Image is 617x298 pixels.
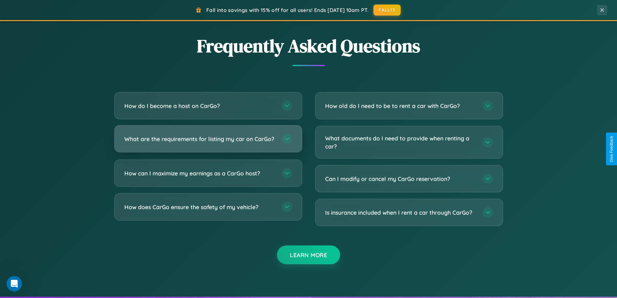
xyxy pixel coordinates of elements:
iframe: Intercom live chat [6,276,22,292]
h2: Frequently Asked Questions [114,33,503,58]
div: Give Feedback [609,136,614,162]
h3: How can I maximize my earnings as a CarGo host? [124,169,275,177]
h3: What are the requirements for listing my car on CarGo? [124,135,275,143]
h3: What documents do I need to provide when renting a car? [325,134,476,150]
button: Learn More [277,245,340,264]
h3: Can I modify or cancel my CarGo reservation? [325,175,476,183]
h3: How does CarGo ensure the safety of my vehicle? [124,203,275,211]
h3: How do I become a host on CarGo? [124,102,275,110]
h3: How old do I need to be to rent a car with CarGo? [325,102,476,110]
span: Fall into savings with 15% off for all users! Ends [DATE] 10am PT. [206,7,369,13]
button: FALL15 [373,5,401,16]
h3: Is insurance included when I rent a car through CarGo? [325,209,476,217]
